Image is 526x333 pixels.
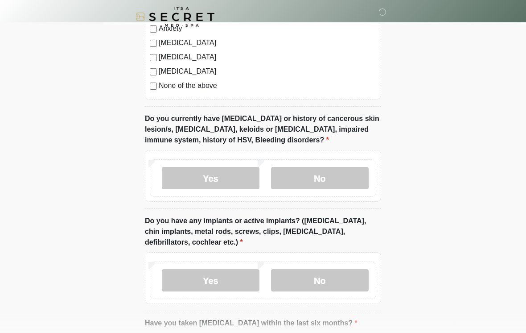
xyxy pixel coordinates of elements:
input: [MEDICAL_DATA] [150,54,157,61]
label: Have you taken [MEDICAL_DATA] within the last six months? [145,318,358,329]
label: Do you have any implants or active implants? ([MEDICAL_DATA], chin implants, metal rods, screws, ... [145,216,381,248]
label: Yes [162,269,259,291]
label: Do you currently have [MEDICAL_DATA] or history of cancerous skin lesion/s, [MEDICAL_DATA], keloi... [145,113,381,146]
label: Yes [162,167,259,189]
img: It's A Secret Med Spa Logo [136,7,214,27]
label: [MEDICAL_DATA] [159,52,376,62]
input: None of the above [150,83,157,90]
label: No [271,167,369,189]
input: [MEDICAL_DATA] [150,68,157,75]
input: [MEDICAL_DATA] [150,40,157,47]
label: [MEDICAL_DATA] [159,66,376,77]
label: No [271,269,369,291]
label: None of the above [159,80,376,91]
label: [MEDICAL_DATA] [159,37,376,48]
